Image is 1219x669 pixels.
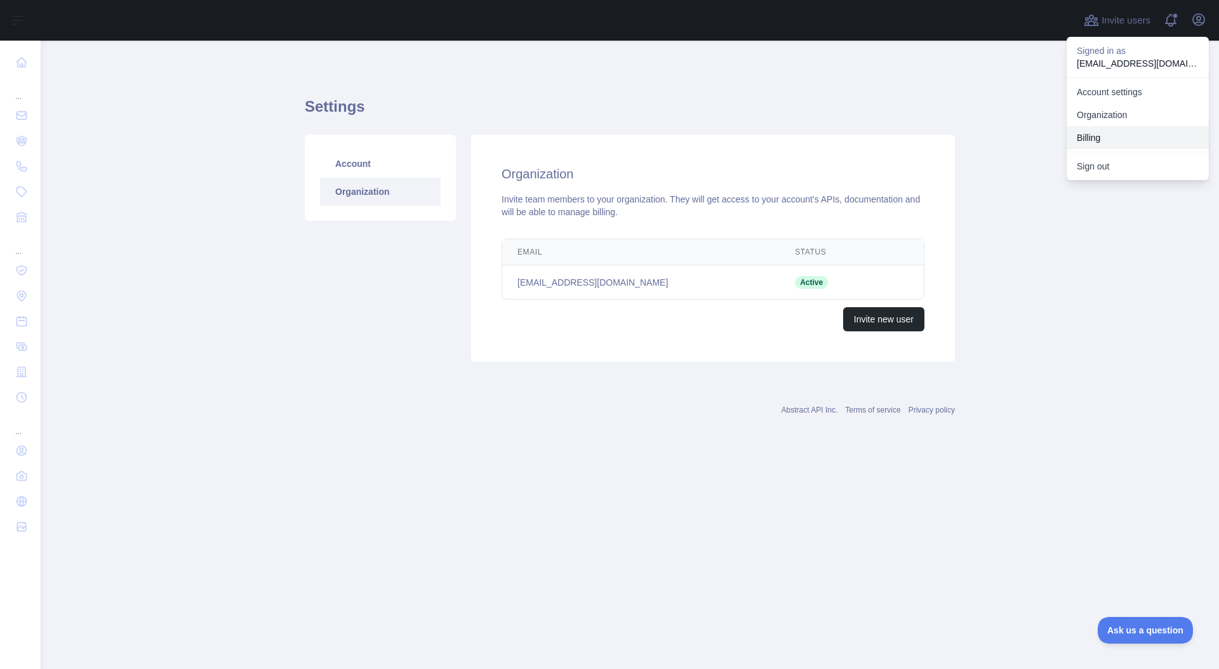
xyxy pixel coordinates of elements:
p: [EMAIL_ADDRESS][DOMAIN_NAME] [1077,57,1199,70]
div: ... [10,76,30,102]
span: Active [795,276,828,289]
button: Invite users [1081,10,1153,30]
p: Signed in as [1077,44,1199,57]
a: Organization [1067,103,1209,126]
h2: Organization [502,165,924,183]
span: Invite users [1102,13,1150,28]
button: Sign out [1067,155,1209,178]
button: Invite new user [843,307,924,331]
a: Abstract API Inc. [782,406,838,414]
a: Account [320,150,441,178]
a: Privacy policy [909,406,955,414]
td: [EMAIL_ADDRESS][DOMAIN_NAME] [502,265,780,300]
th: Status [780,239,877,265]
div: ... [10,231,30,256]
a: Account settings [1067,81,1209,103]
iframe: Toggle Customer Support [1098,617,1194,644]
a: Terms of service [845,406,900,414]
th: Email [502,239,780,265]
h1: Settings [305,96,955,127]
div: Invite team members to your organization. They will get access to your account's APIs, documentat... [502,193,924,218]
div: ... [10,411,30,437]
a: Organization [320,178,441,206]
button: Billing [1067,126,1209,149]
